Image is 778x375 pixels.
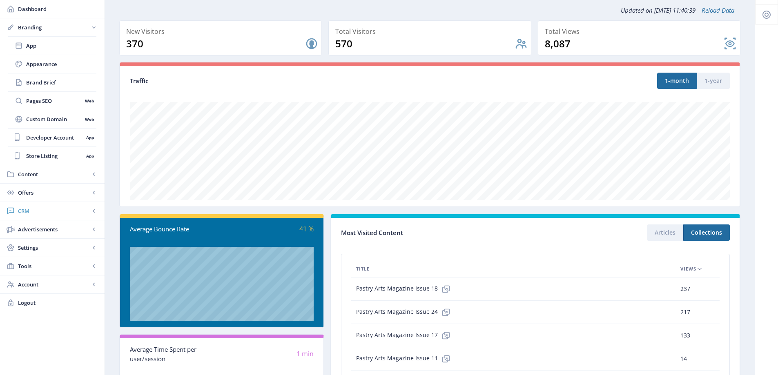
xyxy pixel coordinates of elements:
div: Average Time Spent per user/session [130,345,222,363]
div: 370 [126,37,305,50]
div: Total Views [545,26,737,37]
div: 1 min [222,349,314,359]
a: Brand Brief [8,73,96,91]
span: Settings [18,244,90,252]
span: Pages SEO [26,97,82,105]
span: 14 [680,354,687,364]
span: Title [356,264,370,274]
nb-badge: App [83,133,96,142]
span: Logout [18,299,98,307]
div: Total Visitors [335,26,527,37]
button: Collections [683,224,730,241]
span: Dashboard [18,5,98,13]
nb-badge: Web [82,115,96,123]
div: 8,087 [545,37,724,50]
span: Content [18,170,90,178]
div: 570 [335,37,514,50]
nb-badge: App [83,152,96,160]
a: App [8,37,96,55]
span: Pastry Arts Magazine Issue 17 [356,327,454,344]
span: 133 [680,331,690,340]
span: 237 [680,284,690,294]
button: 1-month [657,73,697,89]
span: 41 % [299,224,314,233]
div: Traffic [130,76,430,86]
nb-badge: Web [82,97,96,105]
button: Articles [647,224,683,241]
div: Most Visited Content [341,226,535,239]
span: Account [18,280,90,288]
a: Store ListingApp [8,147,96,165]
span: 217 [680,307,690,317]
span: Views [680,264,696,274]
span: Appearance [26,60,96,68]
span: CRM [18,207,90,215]
span: Pastry Arts Magazine Issue 18 [356,281,454,297]
a: Reload Data [696,6,734,14]
span: App [26,42,96,50]
a: Appearance [8,55,96,73]
span: Offers [18,189,90,197]
a: Custom DomainWeb [8,110,96,128]
span: Brand Brief [26,78,96,87]
a: Developer AccountApp [8,129,96,146]
a: Pages SEOWeb [8,92,96,110]
div: Average Bounce Rate [130,224,222,234]
span: Developer Account [26,133,83,142]
span: Custom Domain [26,115,82,123]
span: Advertisements [18,225,90,233]
button: 1-year [697,73,730,89]
span: Pastry Arts Magazine Issue 11 [356,351,454,367]
span: Store Listing [26,152,83,160]
span: Tools [18,262,90,270]
span: Branding [18,23,90,31]
span: Pastry Arts Magazine Issue 24 [356,304,454,320]
div: New Visitors [126,26,318,37]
